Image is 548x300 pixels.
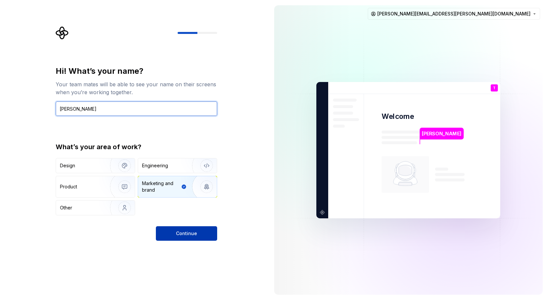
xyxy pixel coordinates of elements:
[377,11,531,17] span: [PERSON_NAME][EMAIL_ADDRESS][PERSON_NAME][DOMAIN_NAME]
[56,142,217,151] div: What’s your area of work?
[156,226,217,241] button: Continue
[382,112,414,121] p: Welcome
[60,183,77,190] div: Product
[493,86,496,90] p: T
[56,66,217,76] div: Hi! What’s your name?
[142,180,180,193] div: Marketing and brand
[56,101,217,116] input: Han Solo
[422,130,462,137] p: [PERSON_NAME]
[176,230,197,237] span: Continue
[142,162,168,169] div: Engineering
[56,80,217,96] div: Your team mates will be able to see your name on their screens when you’re working together.
[60,205,72,211] div: Other
[368,8,540,20] button: [PERSON_NAME][EMAIL_ADDRESS][PERSON_NAME][DOMAIN_NAME]
[56,26,69,40] svg: Supernova Logo
[60,162,75,169] div: Design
